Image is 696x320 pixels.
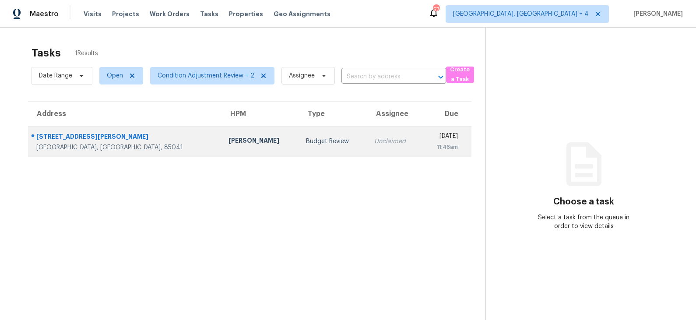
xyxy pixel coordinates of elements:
[150,10,190,18] span: Work Orders
[435,71,447,83] button: Open
[274,10,330,18] span: Geo Assignments
[429,132,458,143] div: [DATE]
[630,10,683,18] span: [PERSON_NAME]
[112,10,139,18] span: Projects
[341,70,422,84] input: Search by address
[429,143,458,151] div: 11:46am
[39,71,72,80] span: Date Range
[221,102,299,126] th: HPM
[553,197,614,206] h3: Choose a task
[535,213,633,231] div: Select a task from the queue in order to view details
[75,49,98,58] span: 1 Results
[228,136,292,147] div: [PERSON_NAME]
[36,143,214,152] div: [GEOGRAPHIC_DATA], [GEOGRAPHIC_DATA], 85041
[36,132,214,143] div: [STREET_ADDRESS][PERSON_NAME]
[306,137,360,146] div: Budget Review
[433,5,439,14] div: 57
[30,10,59,18] span: Maestro
[32,49,61,57] h2: Tasks
[200,11,218,17] span: Tasks
[453,10,589,18] span: [GEOGRAPHIC_DATA], [GEOGRAPHIC_DATA] + 4
[299,102,367,126] th: Type
[229,10,263,18] span: Properties
[107,71,123,80] span: Open
[367,102,422,126] th: Assignee
[28,102,221,126] th: Address
[422,102,471,126] th: Due
[158,71,254,80] span: Condition Adjustment Review + 2
[450,65,470,85] span: Create a Task
[446,67,474,83] button: Create a Task
[289,71,315,80] span: Assignee
[374,137,415,146] div: Unclaimed
[84,10,102,18] span: Visits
